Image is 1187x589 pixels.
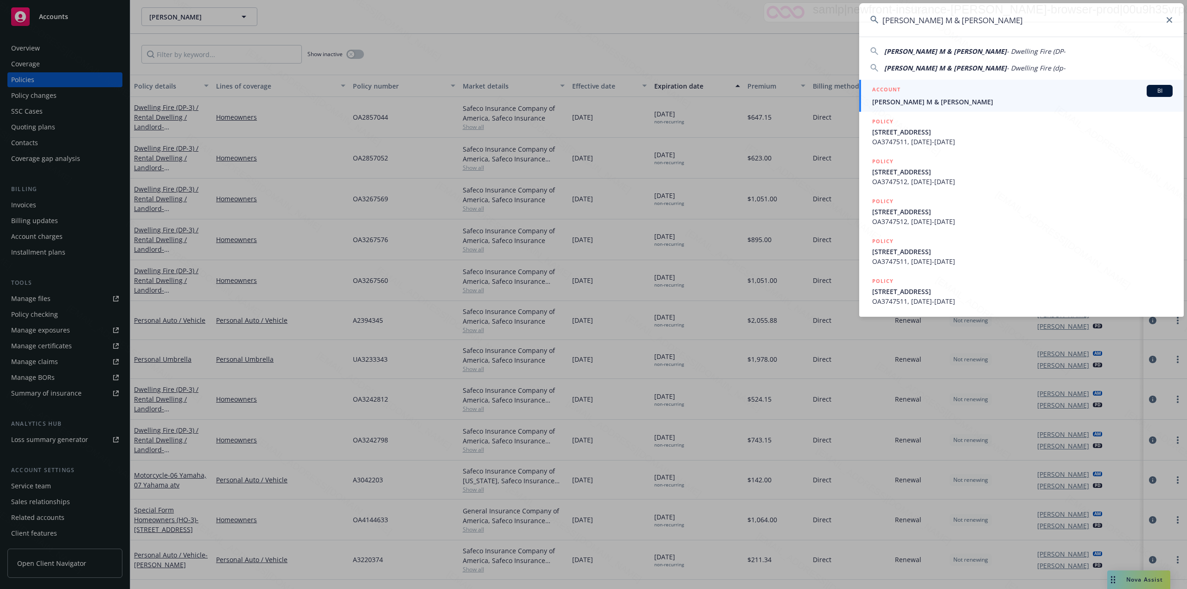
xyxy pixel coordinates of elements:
a: POLICY[STREET_ADDRESS]OA3747511, [DATE]-[DATE] [859,271,1184,311]
span: [STREET_ADDRESS] [872,207,1173,217]
a: ACCOUNTBI[PERSON_NAME] M & [PERSON_NAME] [859,80,1184,112]
h5: POLICY [872,276,893,286]
span: [STREET_ADDRESS] [872,167,1173,177]
span: - Dwelling Fire (DP- [1007,47,1066,56]
a: POLICY[STREET_ADDRESS]OA3747512, [DATE]-[DATE] [859,192,1184,231]
a: POLICY[STREET_ADDRESS]OA3747512, [DATE]-[DATE] [859,152,1184,192]
span: OA3747511, [DATE]-[DATE] [872,296,1173,306]
a: POLICY[STREET_ADDRESS]OA3747511, [DATE]-[DATE] [859,112,1184,152]
span: BI [1150,87,1169,95]
h5: POLICY [872,237,893,246]
span: OA3747511, [DATE]-[DATE] [872,256,1173,266]
span: [STREET_ADDRESS] [872,247,1173,256]
span: - Dwelling Fire (dp- [1007,64,1066,72]
a: POLICY[STREET_ADDRESS]OA3747511, [DATE]-[DATE] [859,231,1184,271]
span: OA3747512, [DATE]-[DATE] [872,217,1173,226]
span: OA3747511, [DATE]-[DATE] [872,137,1173,147]
h5: POLICY [872,117,893,126]
h5: ACCOUNT [872,85,900,96]
h5: POLICY [872,157,893,166]
h5: POLICY [872,197,893,206]
span: [PERSON_NAME] M & [PERSON_NAME] [872,97,1173,107]
span: OA3747512, [DATE]-[DATE] [872,177,1173,186]
span: [STREET_ADDRESS] [872,127,1173,137]
span: [PERSON_NAME] M & [PERSON_NAME] [884,64,1007,72]
span: [STREET_ADDRESS] [872,287,1173,296]
input: Search... [859,3,1184,37]
span: [PERSON_NAME] M & [PERSON_NAME] [884,47,1007,56]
